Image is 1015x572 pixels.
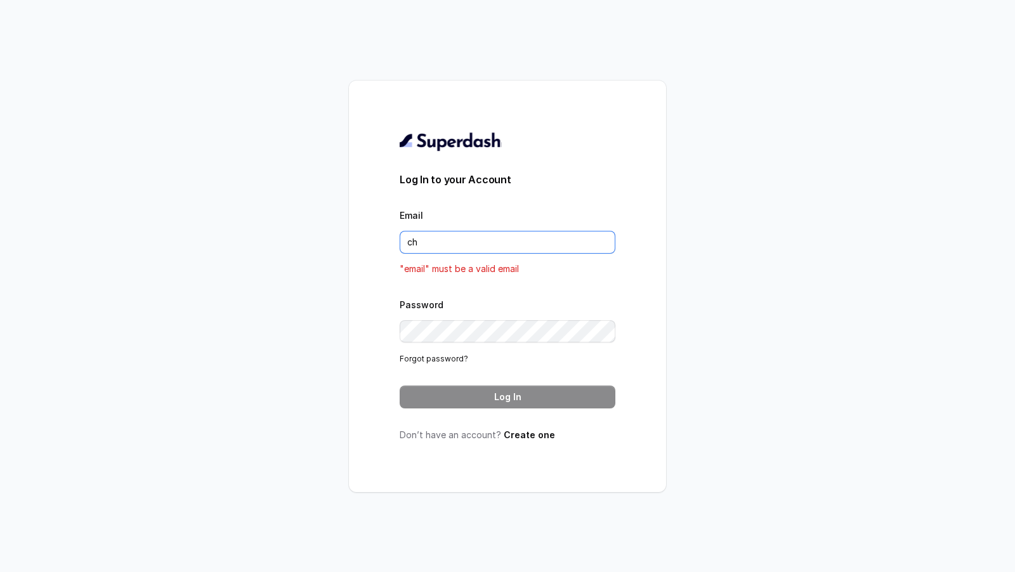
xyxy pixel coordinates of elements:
button: Log In [400,386,615,408]
input: youremail@example.com [400,231,615,254]
a: Forgot password? [400,354,468,363]
a: Create one [504,429,555,440]
p: Don’t have an account? [400,429,615,441]
label: Password [400,299,443,310]
img: light.svg [400,131,502,152]
p: "email" must be a valid email [400,261,615,276]
h3: Log In to your Account [400,172,615,187]
label: Email [400,210,423,221]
